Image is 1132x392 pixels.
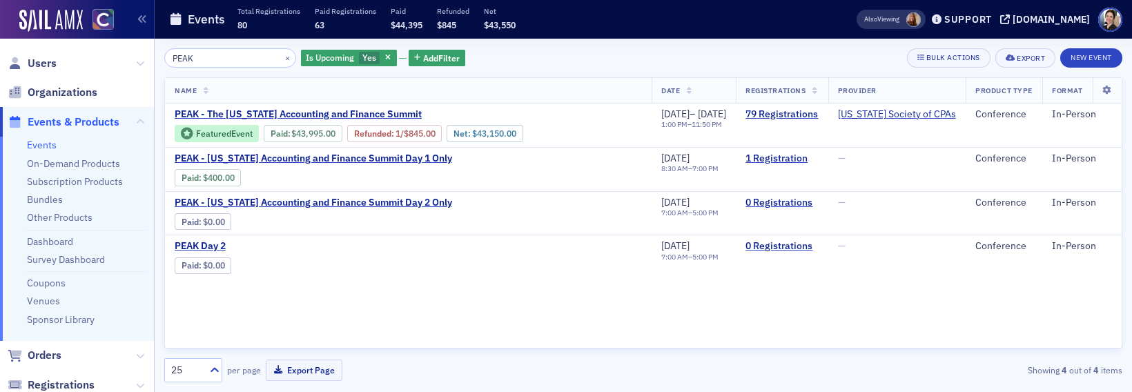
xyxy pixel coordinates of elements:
[28,115,119,130] span: Events & Products
[175,257,231,274] div: Paid: 0 - $0
[182,260,199,271] a: Paid
[171,363,202,378] div: 25
[182,260,203,271] span: :
[838,108,956,121] a: [US_STATE] Society of CPAs
[27,157,120,170] a: On-Demand Products
[812,364,1122,376] div: Showing out of items
[437,19,456,30] span: $845
[27,211,92,224] a: Other Products
[409,50,465,67] button: AddFilter
[182,217,203,227] span: :
[472,128,516,139] span: $43,150.00
[301,50,397,67] div: Yes
[838,152,846,164] span: —
[315,19,324,30] span: 63
[175,86,197,95] span: Name
[447,125,523,141] div: Net: $4315000
[1060,50,1122,63] a: New Event
[661,108,690,120] span: [DATE]
[203,173,235,183] span: $400.00
[182,173,199,183] a: Paid
[1091,364,1101,376] strong: 4
[391,6,422,16] p: Paid
[92,9,114,30] img: SailAMX
[661,208,719,217] div: –
[745,240,818,253] a: 0 Registrations
[27,139,57,151] a: Events
[906,12,921,27] span: Sheila Duggan
[175,169,241,186] div: Paid: 4 - $40000
[27,193,63,206] a: Bundles
[404,128,436,139] span: $845.00
[745,108,818,121] a: 79 Registrations
[27,253,105,266] a: Survey Dashboard
[203,217,225,227] span: $0.00
[1060,48,1122,68] button: New Event
[237,19,247,30] span: 80
[1052,108,1112,121] div: In-Person
[1017,55,1045,62] div: Export
[27,235,73,248] a: Dashboard
[692,208,719,217] time: 5:00 PM
[27,295,60,307] a: Venues
[175,125,259,142] div: Featured Event
[692,252,719,262] time: 5:00 PM
[237,6,300,16] p: Total Registrations
[745,153,818,165] a: 1 Registration
[864,14,877,23] div: Also
[19,10,83,32] img: SailAMX
[354,128,391,139] a: Refunded
[1052,240,1112,253] div: In-Person
[227,364,261,376] label: per page
[1052,153,1112,165] div: In-Person
[175,240,407,253] span: PEAK Day 2
[661,196,690,208] span: [DATE]
[661,120,726,129] div: –
[306,52,354,63] span: Is Upcoming
[175,153,452,165] span: PEAK - Colorado Accounting and Finance Summit Day 1 Only
[745,86,806,95] span: Registrations
[661,86,680,95] span: Date
[175,108,641,121] a: PEAK - The [US_STATE] Accounting and Finance Summit
[692,119,722,129] time: 11:50 PM
[864,14,899,24] span: Viewing
[745,197,818,209] a: 0 Registrations
[975,86,1032,95] span: Product Type
[1052,197,1112,209] div: In-Person
[182,217,199,227] a: Paid
[661,164,688,173] time: 8:30 AM
[266,360,342,381] button: Export Page
[271,128,292,139] span: :
[203,260,225,271] span: $0.00
[907,48,990,68] button: Bulk Actions
[838,196,846,208] span: —
[484,6,516,16] p: Net
[1052,86,1082,95] span: Format
[484,19,516,30] span: $43,550
[1000,14,1095,24] button: [DOMAIN_NAME]
[282,51,294,63] button: ×
[838,239,846,252] span: —
[661,152,690,164] span: [DATE]
[453,128,472,139] span: Net :
[164,48,296,68] input: Search…
[362,52,376,63] span: Yes
[175,197,452,209] a: PEAK - [US_STATE] Accounting and Finance Summit Day 2 Only
[271,128,288,139] a: Paid
[315,6,376,16] p: Paid Registrations
[661,239,690,252] span: [DATE]
[661,108,726,121] div: –
[423,52,460,64] span: Add Filter
[838,108,956,121] span: Colorado Society of CPAs
[838,86,877,95] span: Provider
[28,85,97,100] span: Organizations
[27,277,66,289] a: Coupons
[8,56,57,71] a: Users
[175,108,422,121] span: PEAK - The Colorado Accounting and Finance Summit
[1013,13,1090,26] div: [DOMAIN_NAME]
[28,56,57,71] span: Users
[698,108,726,120] span: [DATE]
[175,197,452,209] span: PEAK - Colorado Accounting and Finance Summit Day 2 Only
[1098,8,1122,32] span: Profile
